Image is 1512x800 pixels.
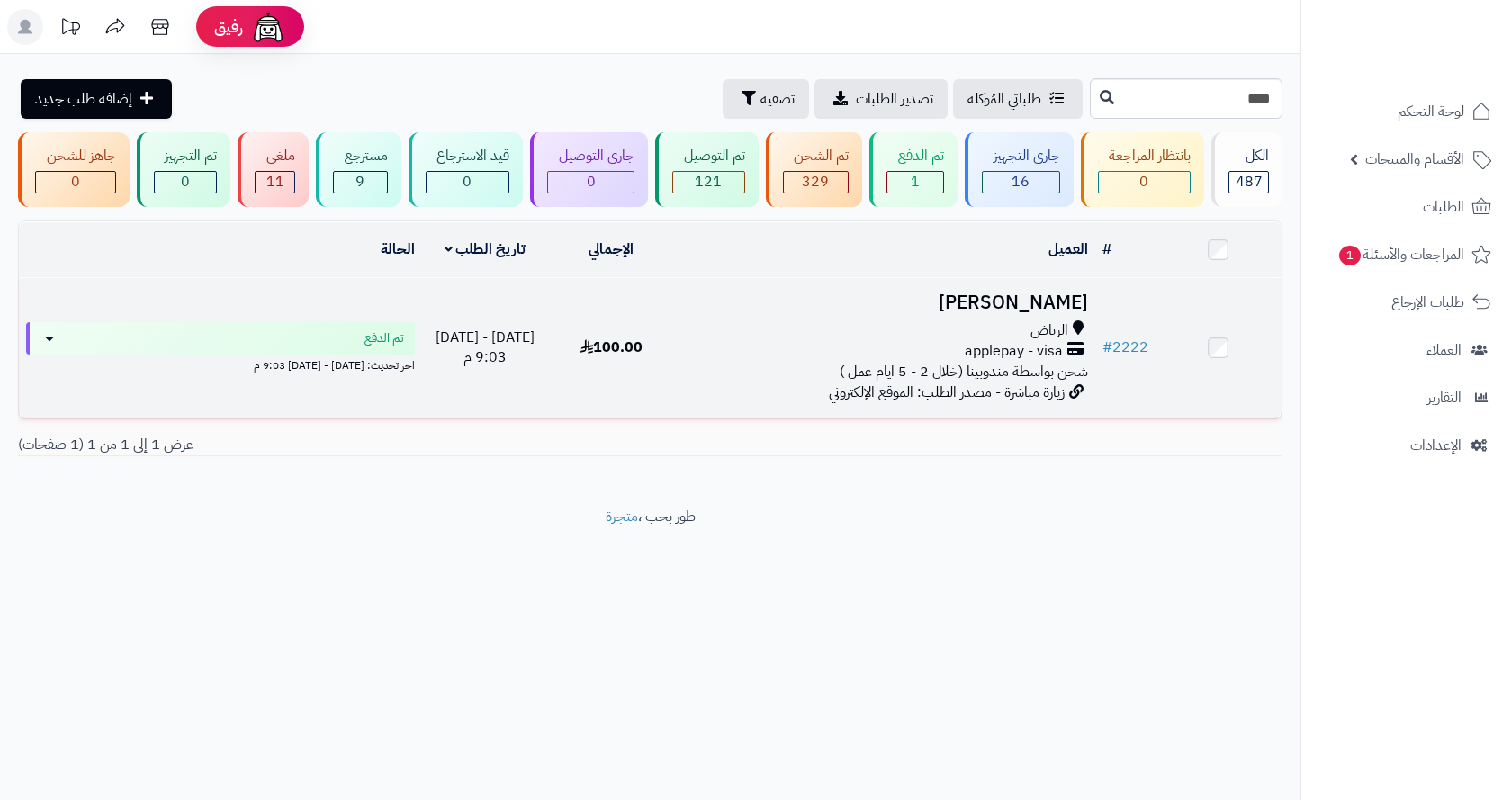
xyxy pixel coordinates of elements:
div: ملغي [255,146,295,166]
a: مسترجع 9 [312,132,405,207]
span: تم الدفع [364,329,404,347]
a: لوحة التحكم [1312,90,1501,133]
div: 0 [1099,172,1191,193]
div: عرض 1 إلى 1 من 1 (1 صفحات) [4,435,651,455]
span: المراجعات والأسئلة [1337,242,1464,267]
div: 0 [36,172,115,193]
span: زيارة مباشرة - مصدر الطلب: الموقع الإلكتروني [829,382,1065,403]
span: 0 [587,171,596,193]
a: الإجمالي [589,238,634,260]
a: الحالة [381,238,415,260]
a: تم التوصيل 121 [652,132,762,207]
span: 9 [355,171,364,193]
a: تم الشحن 329 [762,132,867,207]
div: اخر تحديث: [DATE] - [DATE] 9:03 م [26,355,415,373]
div: جاهز للشحن [35,146,116,166]
span: 0 [71,171,80,193]
div: تم الدفع [886,146,944,166]
div: 0 [427,172,509,193]
div: تم التجهيز [154,146,218,166]
a: طلبات الإرجاع [1312,281,1501,324]
img: logo-2.png [1390,50,1495,88]
span: 0 [181,171,190,193]
span: إضافة طلب جديد [35,88,132,110]
a: تصدير الطلبات [814,79,948,119]
a: طلباتي المُوكلة [953,79,1083,119]
a: تحديثات المنصة [48,9,93,49]
span: طلبات الإرجاع [1391,290,1464,315]
div: 9 [334,172,387,193]
div: بانتظار المراجعة [1098,146,1192,166]
div: الكل [1228,146,1269,166]
span: 16 [1012,171,1030,193]
button: تصفية [723,79,809,119]
a: متجرة [606,506,638,527]
span: [DATE] - [DATE] 9:03 م [436,327,535,369]
div: قيد الاسترجاع [426,146,510,166]
div: 11 [256,172,294,193]
a: تم التجهيز 0 [133,132,235,207]
span: التقارير [1427,385,1462,410]
span: العملاء [1426,337,1462,363]
span: 487 [1236,171,1263,193]
a: # [1102,238,1111,260]
a: تاريخ الطلب [445,238,526,260]
a: جاري التجهيز 16 [961,132,1077,207]
span: الطلبات [1423,194,1464,220]
a: ملغي 11 [234,132,312,207]
a: العملاء [1312,328,1501,372]
span: الإعدادات [1410,433,1462,458]
div: 121 [673,172,744,193]
h3: [PERSON_NAME] [682,292,1088,313]
a: إضافة طلب جديد [21,79,172,119]
div: تم التوصيل [672,146,745,166]
a: المراجعات والأسئلة1 [1312,233,1501,276]
span: تصفية [760,88,795,110]
div: 329 [784,172,849,193]
a: العميل [1048,238,1088,260]
div: 1 [887,172,943,193]
div: جاري التوصيل [547,146,634,166]
span: 1 [1339,246,1361,265]
div: 0 [548,172,634,193]
div: 0 [155,172,217,193]
span: 1 [911,171,920,193]
a: جاري التوصيل 0 [526,132,652,207]
a: جاهز للشحن 0 [14,132,133,207]
a: الكل487 [1208,132,1286,207]
span: 121 [695,171,722,193]
a: الطلبات [1312,185,1501,229]
span: طلباتي المُوكلة [967,88,1041,110]
span: 0 [1139,171,1148,193]
div: 16 [983,172,1059,193]
span: تصدير الطلبات [856,88,933,110]
span: 100.00 [580,337,643,358]
a: قيد الاسترجاع 0 [405,132,527,207]
a: تم الدفع 1 [866,132,961,207]
span: applepay - visa [965,341,1063,362]
span: رفيق [214,16,243,38]
a: بانتظار المراجعة 0 [1077,132,1209,207]
span: الأقسام والمنتجات [1365,147,1464,172]
span: لوحة التحكم [1398,99,1464,124]
a: #2222 [1102,337,1148,358]
span: # [1102,337,1112,358]
span: 329 [802,171,829,193]
span: الرياض [1030,320,1068,341]
div: تم الشحن [783,146,850,166]
span: 11 [266,171,284,193]
div: مسترجع [333,146,388,166]
img: ai-face.png [250,9,286,45]
span: شحن بواسطة مندوبينا (خلال 2 - 5 ايام عمل ) [840,361,1088,382]
span: 0 [463,171,472,193]
div: جاري التجهيز [982,146,1060,166]
a: التقارير [1312,376,1501,419]
a: الإعدادات [1312,424,1501,467]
